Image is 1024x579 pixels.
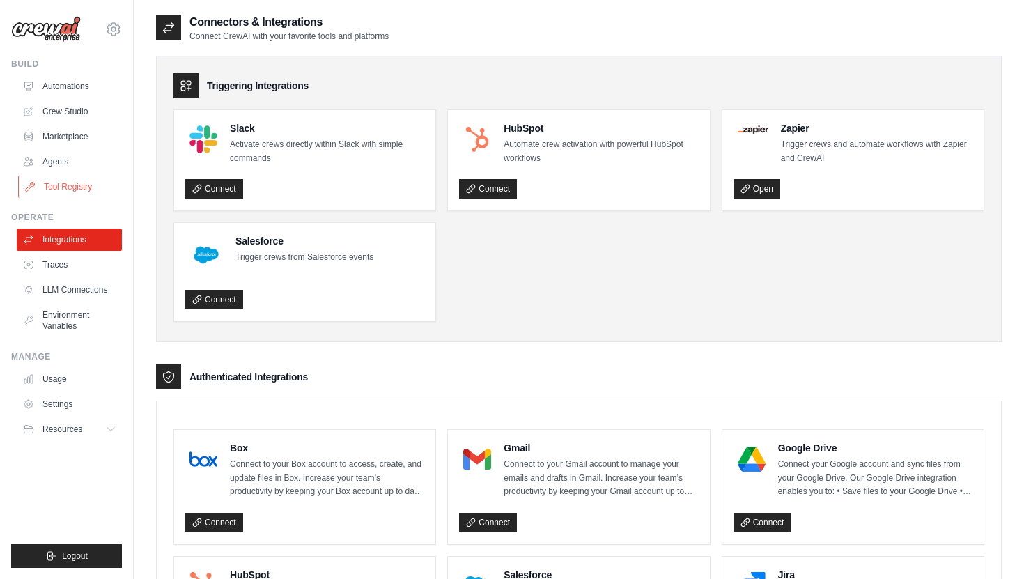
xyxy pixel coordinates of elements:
[185,290,243,309] a: Connect
[738,125,768,134] img: Zapier Logo
[17,254,122,276] a: Traces
[17,368,122,390] a: Usage
[230,441,424,455] h4: Box
[189,445,217,473] img: Box Logo
[17,304,122,337] a: Environment Variables
[235,251,373,265] p: Trigger crews from Salesforce events
[463,445,491,473] img: Gmail Logo
[734,513,791,532] a: Connect
[504,121,698,135] h4: HubSpot
[17,125,122,148] a: Marketplace
[504,138,698,165] p: Automate crew activation with powerful HubSpot workflows
[185,513,243,532] a: Connect
[463,125,491,153] img: HubSpot Logo
[504,458,698,499] p: Connect to your Gmail account to manage your emails and drafts in Gmail. Increase your team’s pro...
[504,441,698,455] h4: Gmail
[11,544,122,568] button: Logout
[189,125,217,153] img: Slack Logo
[230,458,424,499] p: Connect to your Box account to access, create, and update files in Box. Increase your team’s prod...
[778,441,972,455] h4: Google Drive
[17,393,122,415] a: Settings
[230,121,424,135] h4: Slack
[235,234,373,248] h4: Salesforce
[189,370,308,384] h3: Authenticated Integrations
[459,179,517,199] a: Connect
[185,179,243,199] a: Connect
[18,176,123,198] a: Tool Registry
[11,59,122,70] div: Build
[62,550,88,562] span: Logout
[17,279,122,301] a: LLM Connections
[734,179,780,199] a: Open
[11,212,122,223] div: Operate
[230,138,424,165] p: Activate crews directly within Slack with simple commands
[17,229,122,251] a: Integrations
[738,445,766,473] img: Google Drive Logo
[778,458,972,499] p: Connect your Google account and sync files from your Google Drive. Our Google Drive integration e...
[189,14,389,31] h2: Connectors & Integrations
[781,138,972,165] p: Trigger crews and automate workflows with Zapier and CrewAI
[781,121,972,135] h4: Zapier
[17,418,122,440] button: Resources
[11,351,122,362] div: Manage
[11,16,81,43] img: Logo
[17,75,122,98] a: Automations
[17,150,122,173] a: Agents
[207,79,309,93] h3: Triggering Integrations
[189,31,389,42] p: Connect CrewAI with your favorite tools and platforms
[17,100,122,123] a: Crew Studio
[459,513,517,532] a: Connect
[189,238,223,272] img: Salesforce Logo
[42,424,82,435] span: Resources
